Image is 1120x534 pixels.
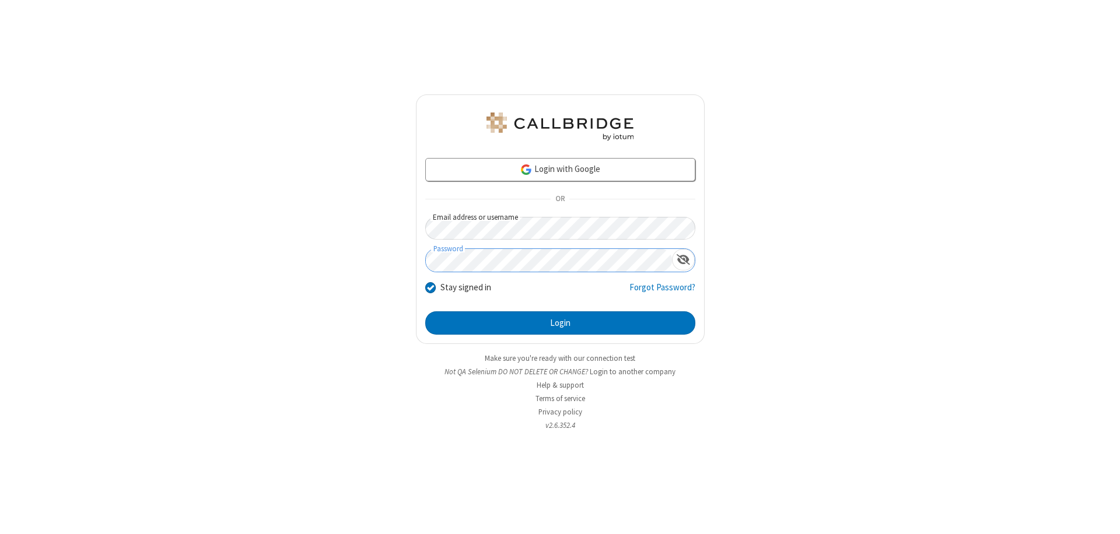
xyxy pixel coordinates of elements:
input: Password [426,249,672,272]
a: Login with Google [425,158,695,181]
img: QA Selenium DO NOT DELETE OR CHANGE [484,113,636,140]
li: v2.6.352.4 [416,420,705,431]
a: Make sure you're ready with our connection test [485,353,635,363]
input: Email address or username [425,217,695,240]
a: Forgot Password? [629,281,695,303]
div: Show password [672,249,695,270]
a: Help & support [537,380,584,390]
button: Login [425,311,695,335]
img: google-icon.png [520,163,533,176]
label: Stay signed in [440,281,491,294]
span: OR [551,191,569,208]
a: Privacy policy [538,407,582,417]
li: Not QA Selenium DO NOT DELETE OR CHANGE? [416,366,705,377]
a: Terms of service [535,394,585,403]
button: Login to another company [590,366,675,377]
